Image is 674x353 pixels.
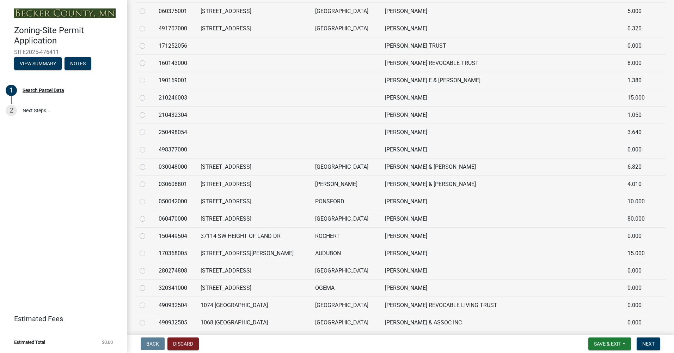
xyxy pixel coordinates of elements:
[196,262,311,279] td: [STREET_ADDRESS]
[623,193,656,210] td: 10.000
[196,279,311,297] td: [STREET_ADDRESS]
[311,279,381,297] td: OGEMA
[623,141,656,158] td: 0.000
[154,20,196,37] td: 491707000
[381,193,623,210] td: [PERSON_NAME]
[311,227,381,245] td: ROCHERT
[381,72,623,89] td: [PERSON_NAME] E & [PERSON_NAME]
[623,89,656,106] td: 15.000
[6,312,116,326] a: Estimated Fees
[311,193,381,210] td: PONSFORD
[154,72,196,89] td: 190169001
[381,175,623,193] td: [PERSON_NAME] & [PERSON_NAME]
[196,297,311,314] td: 1074 [GEOGRAPHIC_DATA]
[311,331,381,348] td: [GEOGRAPHIC_DATA]
[196,227,311,245] td: 37114 SW HEIGHT OF LAND DR
[311,2,381,20] td: [GEOGRAPHIC_DATA]
[23,88,64,93] div: Search Parcel Data
[311,20,381,37] td: [GEOGRAPHIC_DATA]
[154,331,196,348] td: 491988000
[14,61,62,67] wm-modal-confirm: Summary
[623,54,656,72] td: 8.000
[381,124,623,141] td: [PERSON_NAME]
[623,331,656,348] td: 0.000
[154,158,196,175] td: 030048000
[154,227,196,245] td: 150449504
[623,37,656,54] td: 0.000
[65,61,91,67] wm-modal-confirm: Notes
[623,20,656,37] td: 0.320
[623,124,656,141] td: 3.640
[196,2,311,20] td: [STREET_ADDRESS]
[154,175,196,193] td: 030608801
[311,314,381,331] td: [GEOGRAPHIC_DATA]
[14,340,45,345] span: Estimated Total
[311,262,381,279] td: [GEOGRAPHIC_DATA]
[14,49,113,55] span: SITE2025-476411
[154,37,196,54] td: 171252056
[642,341,655,347] span: Next
[167,337,199,350] button: Discard
[14,25,121,46] h4: Zoning-Site Permit Application
[623,262,656,279] td: 0.000
[623,175,656,193] td: 4.010
[381,210,623,227] td: [PERSON_NAME]
[381,279,623,297] td: [PERSON_NAME]
[196,314,311,331] td: 1068 [GEOGRAPHIC_DATA]
[623,245,656,262] td: 15.000
[154,54,196,72] td: 160143000
[196,175,311,193] td: [STREET_ADDRESS]
[196,193,311,210] td: [STREET_ADDRESS]
[154,279,196,297] td: 320341000
[381,297,623,314] td: [PERSON_NAME] REVOCABLE LIVING TRUST
[381,54,623,72] td: [PERSON_NAME] REVOCABLE TRUST
[381,262,623,279] td: [PERSON_NAME]
[594,341,621,347] span: Save & Exit
[381,141,623,158] td: [PERSON_NAME]
[154,210,196,227] td: 060470000
[381,37,623,54] td: [PERSON_NAME] TRUST
[154,262,196,279] td: 280274808
[65,57,91,70] button: Notes
[154,89,196,106] td: 210246003
[381,2,623,20] td: [PERSON_NAME]
[588,337,631,350] button: Save & Exit
[381,245,623,262] td: [PERSON_NAME]
[311,175,381,193] td: [PERSON_NAME]
[154,2,196,20] td: 060375001
[154,297,196,314] td: 490932504
[154,141,196,158] td: 498377000
[154,106,196,124] td: 210432304
[381,314,623,331] td: [PERSON_NAME] & ASSOC INC
[146,341,159,347] span: Back
[381,20,623,37] td: [PERSON_NAME]
[637,337,660,350] button: Next
[154,193,196,210] td: 050042000
[196,245,311,262] td: [STREET_ADDRESS][PERSON_NAME]
[381,106,623,124] td: [PERSON_NAME]
[623,210,656,227] td: 80.000
[311,245,381,262] td: AUDUBON
[141,337,165,350] button: Back
[14,57,62,70] button: View Summary
[311,297,381,314] td: [GEOGRAPHIC_DATA]
[154,314,196,331] td: 490932505
[623,227,656,245] td: 0.000
[311,210,381,227] td: [GEOGRAPHIC_DATA]
[623,314,656,331] td: 0.000
[6,85,17,96] div: 1
[6,105,17,116] div: 2
[196,20,311,37] td: [STREET_ADDRESS]
[381,331,623,348] td: [PERSON_NAME] REVOCABLE LIVING TRUST
[14,8,116,18] img: Becker County, Minnesota
[623,297,656,314] td: 0.000
[623,2,656,20] td: 5.000
[623,279,656,297] td: 0.000
[154,245,196,262] td: 170368005
[381,227,623,245] td: [PERSON_NAME]
[381,89,623,106] td: [PERSON_NAME]
[154,124,196,141] td: 250498054
[623,158,656,175] td: 6.820
[196,331,311,348] td: [GEOGRAPHIC_DATA]
[102,340,113,345] span: $0.00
